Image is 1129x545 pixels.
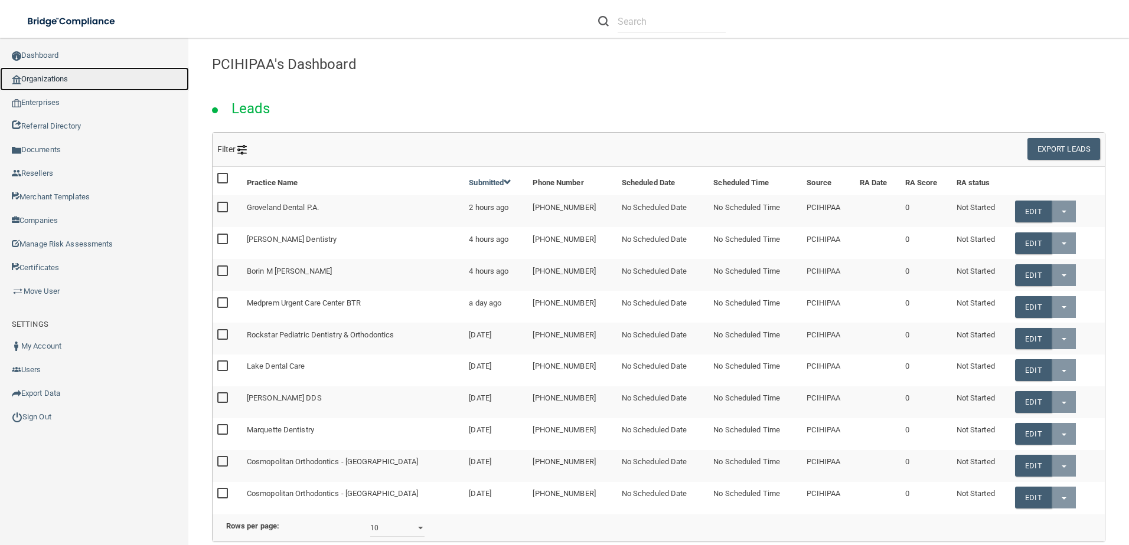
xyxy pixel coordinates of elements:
[952,323,1011,354] td: Not Started
[952,291,1011,323] td: Not Started
[617,323,709,354] td: No Scheduled Date
[528,227,616,259] td: [PHONE_NUMBER]
[464,450,528,482] td: [DATE]
[952,450,1011,482] td: Not Started
[528,291,616,323] td: [PHONE_NUMBER]
[1015,423,1051,445] a: Edit
[802,195,854,227] td: PCIHIPAA
[12,317,48,331] label: SETTINGS
[217,145,247,154] span: Filter
[598,16,609,27] img: ic-search.3b580494.png
[212,57,1105,72] h4: PCIHIPAA's Dashboard
[469,178,511,187] a: Submitted
[12,99,21,107] img: enterprise.0d942306.png
[242,386,464,418] td: [PERSON_NAME] DDS
[12,51,21,61] img: ic_dashboard_dark.d01f4a41.png
[242,418,464,450] td: Marquette Dentistry
[528,259,616,291] td: [PHONE_NUMBER]
[528,323,616,354] td: [PHONE_NUMBER]
[18,9,126,34] img: bridge_compliance_login_screen.278c3ca4.svg
[855,167,900,195] th: RA Date
[528,386,616,418] td: [PHONE_NUMBER]
[618,11,726,32] input: Search
[952,167,1011,195] th: RA status
[802,354,854,386] td: PCIHIPAA
[242,259,464,291] td: Borin M [PERSON_NAME]
[709,482,802,513] td: No Scheduled Time
[237,145,247,155] img: icon-filter@2x.21656d0b.png
[528,195,616,227] td: [PHONE_NUMBER]
[242,482,464,513] td: Cosmopolitan Orthodontics - [GEOGRAPHIC_DATA]
[1015,328,1051,350] a: Edit
[1015,232,1051,254] a: Edit
[802,482,854,513] td: PCIHIPAA
[709,450,802,482] td: No Scheduled Time
[802,418,854,450] td: PCIHIPAA
[1015,391,1051,413] a: Edit
[617,291,709,323] td: No Scheduled Date
[12,389,21,398] img: icon-export.b9366987.png
[900,167,952,195] th: RA Score
[952,227,1011,259] td: Not Started
[242,291,464,323] td: Medprem Urgent Care Center BTR
[464,259,528,291] td: 4 hours ago
[12,342,21,351] img: ic_user_dark.df1a06c3.png
[528,418,616,450] td: [PHONE_NUMBER]
[952,418,1011,450] td: Not Started
[1027,138,1100,160] button: Export Leads
[709,227,802,259] td: No Scheduled Time
[12,412,22,422] img: ic_power_dark.7ecde6b1.png
[464,323,528,354] td: [DATE]
[528,482,616,513] td: [PHONE_NUMBER]
[220,92,282,125] h2: Leads
[709,195,802,227] td: No Scheduled Time
[528,450,616,482] td: [PHONE_NUMBER]
[12,169,21,178] img: ic_reseller.de258add.png
[900,354,952,386] td: 0
[900,227,952,259] td: 0
[617,418,709,450] td: No Scheduled Date
[802,291,854,323] td: PCIHIPAA
[242,354,464,386] td: Lake Dental Care
[709,167,802,195] th: Scheduled Time
[1015,201,1051,222] a: Edit
[528,167,616,195] th: Phone Number
[900,195,952,227] td: 0
[242,323,464,354] td: Rockstar Pediatric Dentistry & Orthodontics
[12,365,21,375] img: icon-users.e205127d.png
[464,386,528,418] td: [DATE]
[1015,359,1051,381] a: Edit
[464,354,528,386] td: [DATE]
[1015,487,1051,508] a: Edit
[802,227,854,259] td: PCIHIPAA
[802,167,854,195] th: Source
[900,291,952,323] td: 0
[1015,264,1051,286] a: Edit
[900,418,952,450] td: 0
[1015,296,1051,318] a: Edit
[952,354,1011,386] td: Not Started
[617,354,709,386] td: No Scheduled Date
[464,482,528,513] td: [DATE]
[709,418,802,450] td: No Scheduled Time
[528,354,616,386] td: [PHONE_NUMBER]
[802,259,854,291] td: PCIHIPAA
[617,259,709,291] td: No Scheduled Date
[952,386,1011,418] td: Not Started
[709,259,802,291] td: No Scheduled Time
[802,450,854,482] td: PCIHIPAA
[242,450,464,482] td: Cosmopolitan Orthodontics - [GEOGRAPHIC_DATA]
[12,146,21,155] img: icon-documents.8dae5593.png
[464,418,528,450] td: [DATE]
[617,195,709,227] td: No Scheduled Date
[900,259,952,291] td: 0
[900,450,952,482] td: 0
[952,482,1011,513] td: Not Started
[617,227,709,259] td: No Scheduled Date
[464,227,528,259] td: 4 hours ago
[12,75,21,84] img: organization-icon.f8decf85.png
[900,386,952,418] td: 0
[900,323,952,354] td: 0
[464,195,528,227] td: 2 hours ago
[900,482,952,513] td: 0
